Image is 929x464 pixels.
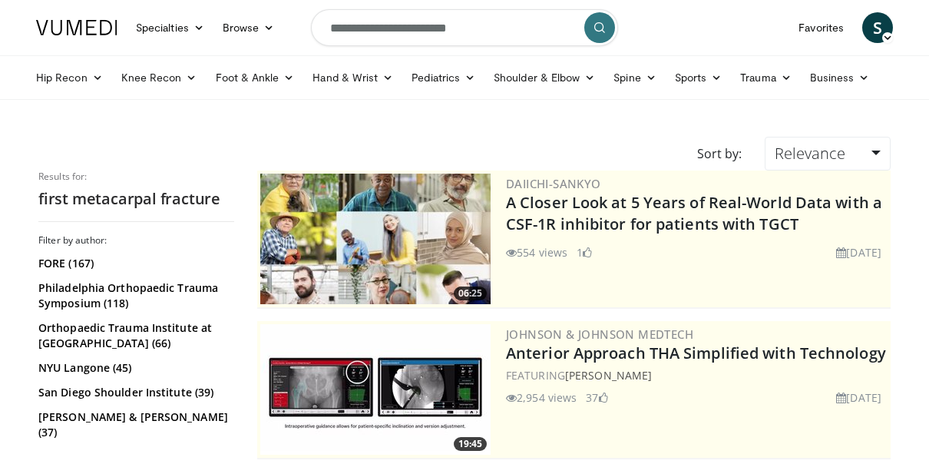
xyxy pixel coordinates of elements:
[38,409,230,440] a: [PERSON_NAME] & [PERSON_NAME] (37)
[731,62,801,93] a: Trauma
[27,62,112,93] a: Hip Recon
[402,62,484,93] a: Pediatrics
[38,320,230,351] a: Orthopaedic Trauma Institute at [GEOGRAPHIC_DATA] (66)
[506,244,567,260] li: 554 views
[506,343,886,363] a: Anterior Approach THA Simplified with Technology
[260,324,491,455] img: 06bb1c17-1231-4454-8f12-6191b0b3b81a.300x170_q85_crop-smart_upscale.jpg
[303,62,402,93] a: Hand & Wrist
[454,437,487,451] span: 19:45
[586,389,607,406] li: 37
[207,62,304,93] a: Foot & Ankle
[862,12,893,43] a: S
[801,62,879,93] a: Business
[484,62,604,93] a: Shoulder & Elbow
[836,244,881,260] li: [DATE]
[38,385,230,400] a: San Diego Shoulder Institute (39)
[260,324,491,455] a: 19:45
[38,360,230,376] a: NYU Langone (45)
[213,12,284,43] a: Browse
[666,62,732,93] a: Sports
[565,368,652,383] a: [PERSON_NAME]
[506,176,601,191] a: Daiichi-Sankyo
[506,389,577,406] li: 2,954 views
[38,256,230,271] a: FORE (167)
[775,143,845,164] span: Relevance
[506,367,888,383] div: FEATURING
[38,171,234,183] p: Results for:
[311,9,618,46] input: Search topics, interventions
[260,174,491,304] a: 06:25
[604,62,665,93] a: Spine
[506,192,882,234] a: A Closer Look at 5 Years of Real-World Data with a CSF-1R inhibitor for patients with TGCT
[127,12,213,43] a: Specialties
[38,234,234,247] h3: Filter by author:
[686,137,753,171] div: Sort by:
[454,287,487,300] span: 06:25
[836,389,881,406] li: [DATE]
[38,189,234,209] h2: first metacarpal fracture
[577,244,592,260] li: 1
[112,62,207,93] a: Knee Recon
[789,12,853,43] a: Favorites
[506,326,693,342] a: Johnson & Johnson MedTech
[38,280,230,311] a: Philadelphia Orthopaedic Trauma Symposium (118)
[765,137,891,171] a: Relevance
[260,174,491,304] img: 93c22cae-14d1-47f0-9e4a-a244e824b022.png.300x170_q85_crop-smart_upscale.jpg
[36,20,117,35] img: VuMedi Logo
